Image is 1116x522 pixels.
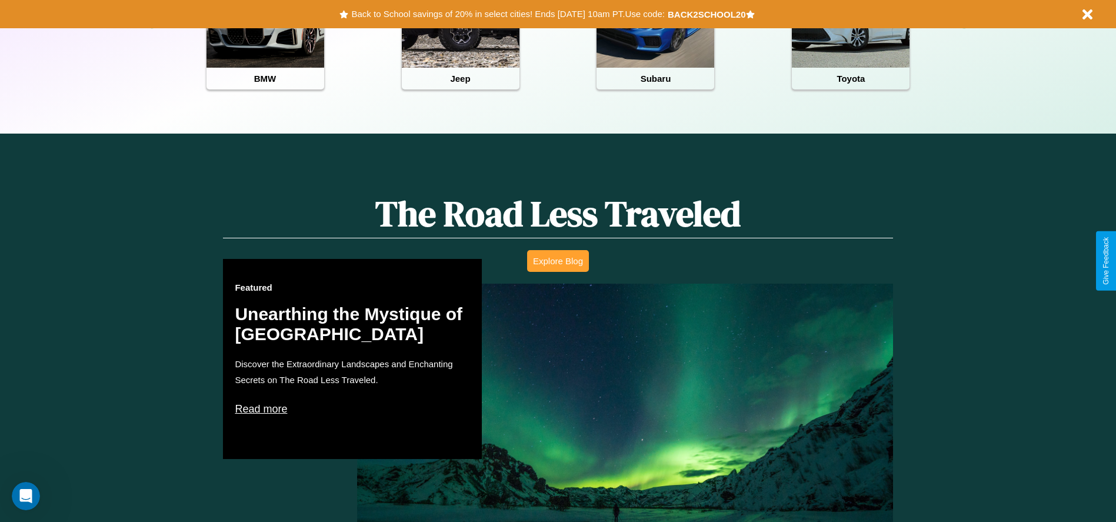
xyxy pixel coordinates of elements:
button: Explore Blog [527,250,589,272]
button: Back to School savings of 20% in select cities! Ends [DATE] 10am PT.Use code: [348,6,667,22]
h4: Toyota [792,68,910,89]
h4: Subaru [597,68,714,89]
b: BACK2SCHOOL20 [668,9,746,19]
h2: Unearthing the Mystique of [GEOGRAPHIC_DATA] [235,304,470,344]
p: Discover the Extraordinary Landscapes and Enchanting Secrets on The Road Less Traveled. [235,356,470,388]
p: Read more [235,400,470,418]
h4: Jeep [402,68,519,89]
h4: BMW [206,68,324,89]
div: Give Feedback [1102,237,1110,285]
h1: The Road Less Traveled [223,189,892,238]
iframe: Intercom live chat [12,482,40,510]
h3: Featured [235,282,470,292]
